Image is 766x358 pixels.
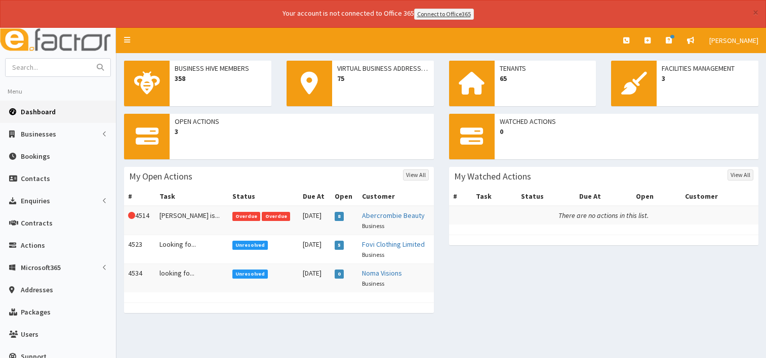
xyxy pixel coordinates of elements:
[21,285,53,294] span: Addresses
[662,73,753,83] span: 3
[362,251,384,258] small: Business
[558,211,649,220] i: There are no actions in this list.
[500,73,591,83] span: 65
[124,187,155,206] th: #
[175,116,429,126] span: Open Actions
[299,206,331,235] td: [DATE]
[500,126,754,137] span: 0
[362,280,384,287] small: Business
[155,206,228,235] td: [PERSON_NAME] is...
[362,268,402,278] a: Noma Visions
[155,187,228,206] th: Task
[6,59,91,76] input: Search...
[454,172,531,181] h3: My Watched Actions
[175,126,429,137] span: 3
[21,107,56,116] span: Dashboard
[21,330,38,339] span: Users
[362,211,425,220] a: Abercrombie Beauty
[155,235,228,263] td: Looking fo...
[175,73,266,83] span: 358
[575,187,632,206] th: Due At
[449,187,472,206] th: #
[335,270,344,279] span: 0
[82,8,674,20] div: Your account is not connected to Office 365
[632,187,681,206] th: Open
[124,235,155,263] td: 4523
[702,28,766,53] a: [PERSON_NAME]
[124,206,155,235] td: 4514
[155,263,228,292] td: looking fo...
[232,212,261,221] span: Overdue
[232,241,268,250] span: Unresolved
[753,7,758,18] button: ×
[337,63,429,73] span: Virtual Business Addresses
[128,212,135,219] i: This Action is overdue!
[362,240,425,249] a: Fovi Clothing Limited
[124,263,155,292] td: 4534
[21,152,50,161] span: Bookings
[472,187,517,206] th: Task
[21,196,50,205] span: Enquiries
[517,187,575,206] th: Status
[728,169,753,181] a: View All
[403,169,429,181] a: View All
[21,263,61,272] span: Microsoft365
[414,9,474,20] a: Connect to Office365
[500,116,754,126] span: Watched Actions
[362,222,384,230] small: Business
[331,187,358,206] th: Open
[358,187,433,206] th: Customer
[228,187,299,206] th: Status
[21,241,45,250] span: Actions
[129,172,192,181] h3: My Open Actions
[335,212,344,221] span: 8
[337,73,429,83] span: 75
[299,263,331,292] td: [DATE]
[299,187,331,206] th: Due At
[21,218,53,228] span: Contracts
[299,235,331,263] td: [DATE]
[500,63,591,73] span: Tenants
[335,241,344,250] span: 5
[681,187,758,206] th: Customer
[662,63,753,73] span: Facilities Management
[21,307,51,317] span: Packages
[175,63,266,73] span: Business Hive Members
[232,270,268,279] span: Unresolved
[21,174,50,183] span: Contacts
[262,212,290,221] span: Overdue
[709,36,758,45] span: [PERSON_NAME]
[21,129,56,139] span: Businesses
